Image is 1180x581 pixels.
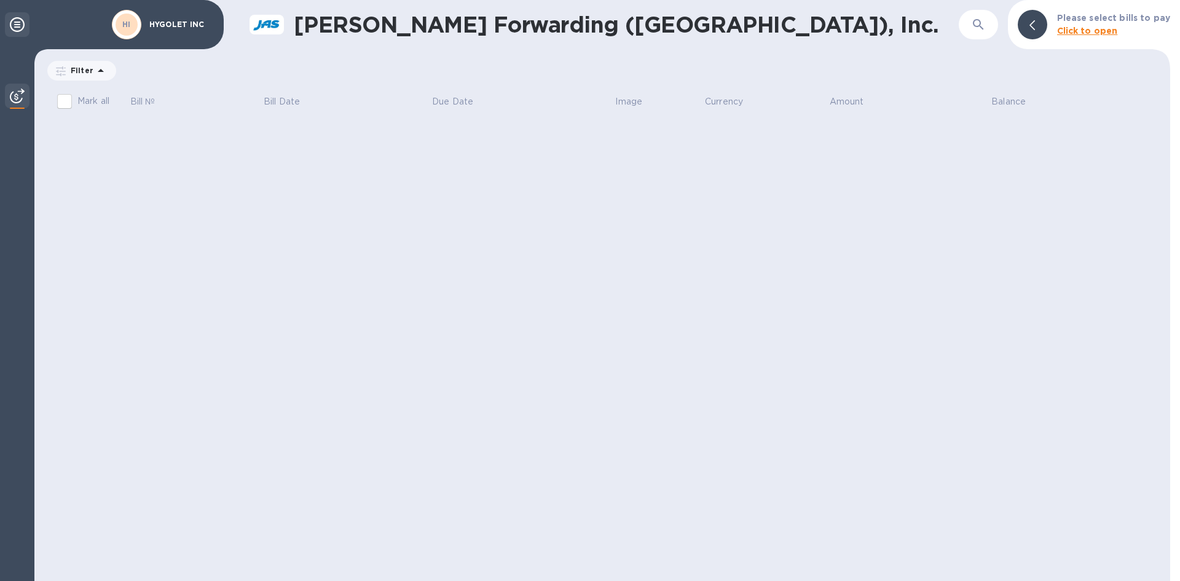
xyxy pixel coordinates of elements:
[149,20,211,29] p: HYGOLET INC
[432,95,489,108] span: Due Date
[830,95,864,108] p: Amount
[122,20,131,29] b: HI
[830,95,880,108] span: Amount
[1057,13,1170,23] b: Please select bills to pay
[991,95,1042,108] span: Balance
[1057,26,1118,36] b: Click to open
[705,95,743,108] p: Currency
[130,95,155,108] p: Bill №
[77,95,109,108] p: Mark all
[264,95,316,108] span: Bill Date
[66,65,93,76] p: Filter
[432,95,473,108] p: Due Date
[294,12,959,38] h1: [PERSON_NAME] Forwarding ([GEOGRAPHIC_DATA]), Inc.
[991,95,1026,108] p: Balance
[264,95,300,108] p: Bill Date
[130,95,171,108] span: Bill №
[615,95,642,108] p: Image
